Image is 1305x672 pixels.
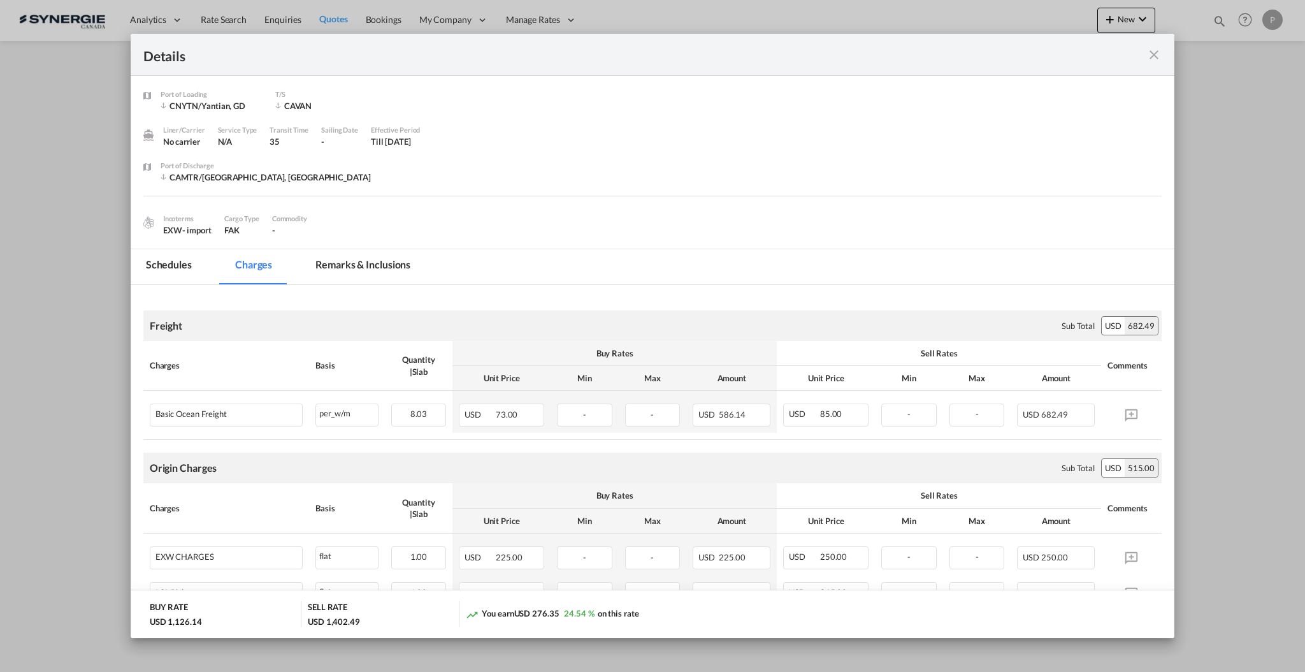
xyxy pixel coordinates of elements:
span: - [583,588,586,598]
div: Sell Rates [783,347,1095,359]
md-tab-item: Remarks & Inclusions [300,249,426,284]
th: Amount [1011,366,1101,391]
div: SELL RATE [308,601,347,616]
md-icon: icon-close fg-AAA8AD m-0 cursor [1146,47,1162,62]
th: Min [875,366,943,391]
div: Liner/Carrier [163,124,205,136]
div: 682.49 [1125,317,1158,335]
div: Basic Ocean Freight [155,409,227,419]
div: Basis [315,360,378,371]
div: flat [316,583,377,599]
span: 24.54 % [564,608,594,618]
span: 1.00 [410,551,428,562]
div: Buy Rates [459,490,770,501]
th: Amount [686,366,777,391]
span: - [272,225,275,235]
th: Comments [1101,341,1162,391]
th: Max [619,366,687,391]
span: - [907,551,911,562]
span: - [651,588,654,598]
span: - [976,551,979,562]
div: Transit Time [270,124,308,136]
span: - [583,552,586,562]
th: Unit Price [777,509,875,534]
span: 235.00 [719,588,746,598]
span: - [976,409,979,419]
div: USD 1,402.49 [308,616,360,627]
md-dialog: Port of ... [131,34,1174,639]
div: Charges [150,360,303,371]
span: USD [465,588,494,598]
th: Max [619,509,687,534]
div: flat [316,547,377,563]
th: Unit Price [452,366,551,391]
div: BUY RATE [150,601,188,616]
span: USD [465,552,494,562]
th: Max [943,509,1011,534]
div: Commodity [272,213,307,224]
span: - [651,552,654,562]
span: USD [789,409,818,419]
span: USD [1023,409,1039,420]
div: CAMTR/Montreal, QC [161,172,371,183]
div: Details [143,47,1060,62]
div: - [321,136,358,147]
div: Basis [315,502,378,514]
div: USD [1102,459,1125,477]
div: CAVAN [275,100,377,112]
div: EXW [163,224,212,236]
div: USD [1102,317,1125,335]
span: USD [1023,552,1039,562]
div: Port of Discharge [161,160,371,172]
th: Min [551,509,619,534]
span: 85.00 [820,409,842,419]
div: Port of Loading [161,89,263,100]
span: 235.00 [496,588,523,598]
div: Freight [150,319,182,333]
span: 73.00 [496,409,518,420]
div: Effective Period [371,124,420,136]
span: - [651,409,654,420]
th: Min [875,509,943,534]
div: 35 [270,136,308,147]
div: No carrier [163,136,205,147]
div: Service Type [218,124,257,136]
div: Quantity | Slab [391,354,447,377]
div: EXW CHARGES [155,552,214,562]
span: 225.00 [719,552,746,562]
span: - [976,587,979,597]
img: cargo.png [141,215,155,230]
th: Comments [1101,483,1162,533]
th: Max [943,366,1011,391]
div: Sub Total [1062,320,1095,332]
span: USD [698,588,717,598]
md-pagination-wrapper: Use the left and right arrow keys to navigate between tabs [131,249,438,284]
span: USD [1023,588,1039,598]
div: Origin Charges [150,461,217,475]
span: 8.03 [410,409,428,419]
span: USD [698,409,717,420]
span: 225.00 [496,552,523,562]
th: Min [551,366,619,391]
div: Cargo Type [224,213,259,224]
md-tab-item: Charges [220,249,287,284]
div: CNYTN/Yantian, GD [161,100,263,112]
span: USD [789,587,818,597]
div: You earn on this rate [466,608,638,621]
span: USD [465,409,494,420]
th: Unit Price [452,509,551,534]
div: Till 20 Sep 2025 [371,136,411,147]
span: USD 276.35 [514,608,559,618]
md-tab-item: Schedules [131,249,207,284]
div: USD 1,126.14 [150,616,202,627]
div: Incoterms [163,213,212,224]
span: 265.00 [1041,588,1068,598]
div: - import [182,224,212,236]
span: - [907,409,911,419]
span: 250.00 [820,551,847,562]
div: Sub Total [1062,462,1095,474]
div: T/S [275,89,377,100]
div: FAK [224,224,259,236]
span: 586.14 [719,409,746,420]
div: Charges [150,502,303,514]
